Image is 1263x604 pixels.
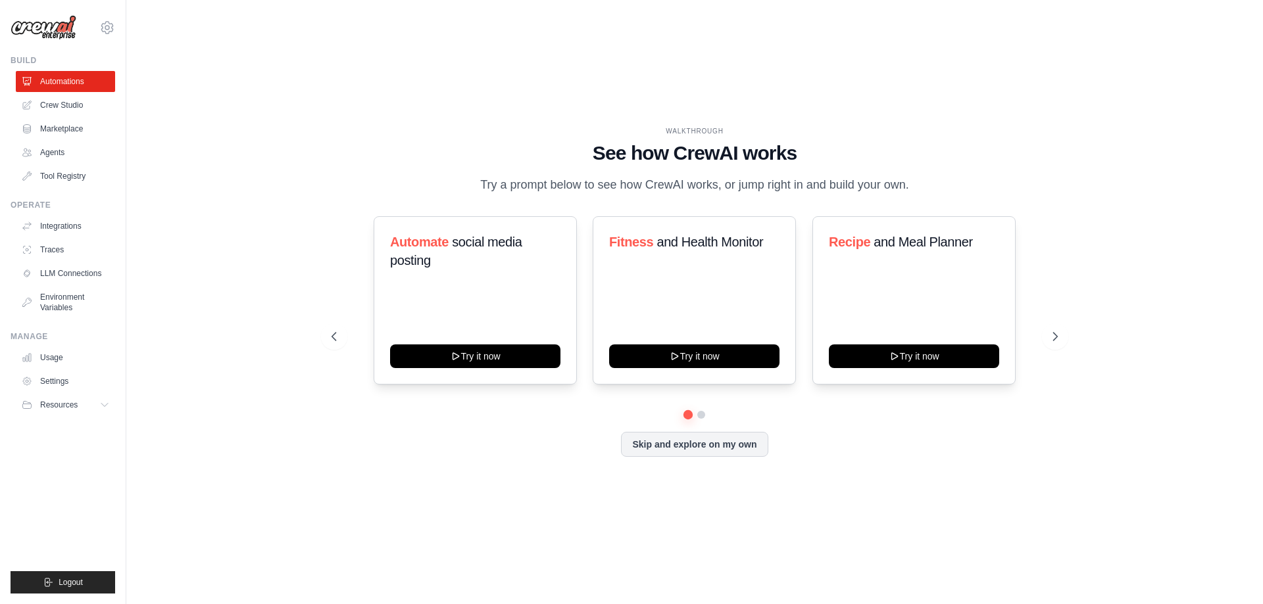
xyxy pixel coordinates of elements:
[11,331,115,342] div: Manage
[16,287,115,318] a: Environment Variables
[16,239,115,260] a: Traces
[609,344,780,368] button: Try it now
[390,344,560,368] button: Try it now
[390,235,449,249] span: Automate
[16,166,115,187] a: Tool Registry
[16,394,115,415] button: Resources
[16,118,115,139] a: Marketplace
[474,175,916,195] p: Try a prompt below to see how CrewAI works, or jump right in and build your own.
[16,347,115,368] a: Usage
[40,400,78,410] span: Resources
[11,15,76,40] img: Logo
[16,216,115,237] a: Integrations
[16,142,115,163] a: Agents
[16,95,115,116] a: Crew Studio
[11,200,115,210] div: Operate
[1197,541,1263,604] div: Tiện ích trò chuyện
[390,235,522,267] span: social media posting
[829,344,999,368] button: Try it now
[59,577,83,588] span: Logout
[1197,541,1263,604] iframe: Chat Widget
[11,55,115,66] div: Build
[332,141,1058,165] h1: See how CrewAI works
[874,235,972,249] span: and Meal Planner
[332,126,1058,136] div: WALKTHROUGH
[11,571,115,593] button: Logout
[829,235,870,249] span: Recipe
[657,235,764,249] span: and Health Monitor
[621,432,768,457] button: Skip and explore on my own
[16,71,115,92] a: Automations
[16,371,115,392] a: Settings
[16,263,115,284] a: LLM Connections
[609,235,653,249] span: Fitness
